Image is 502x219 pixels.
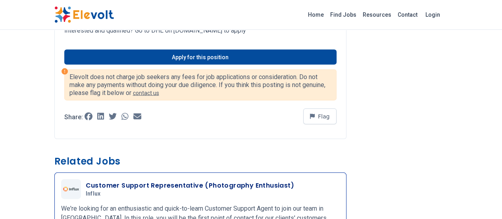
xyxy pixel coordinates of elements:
[327,8,360,21] a: Find Jobs
[64,50,337,65] a: Apply for this position
[360,8,394,21] a: Resources
[421,7,445,23] a: Login
[64,114,83,120] p: Share:
[64,26,337,35] p: Interested and qualified? Go to DHL on [DOMAIN_NAME] to apply
[133,90,159,96] a: contact us
[86,190,101,198] span: Influx
[462,181,502,219] iframe: Chat Widget
[54,155,346,168] h3: Related Jobs
[69,73,331,97] p: Elevolt does not charge job seekers any fees for job applications or consideration. Do not make a...
[394,8,421,21] a: Contact
[86,181,294,190] h3: Customer Support Representative (Photography Enthusiast)
[303,109,337,124] button: Flag
[54,6,114,23] img: Elevolt
[305,8,327,21] a: Home
[63,187,79,192] img: Influx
